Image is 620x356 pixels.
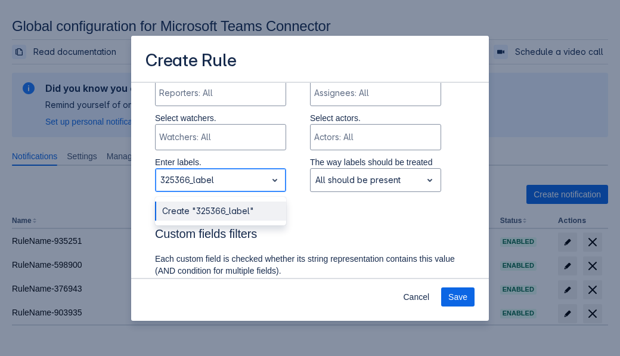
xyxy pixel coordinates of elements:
[441,287,475,307] button: Save
[310,112,441,124] p: Select actors.
[131,82,489,279] div: Scrollable content
[155,227,465,246] h3: Custom fields filters
[155,112,286,124] p: Select watchers.
[155,253,465,277] p: Each custom field is checked whether its string representation contains this value (AND condition...
[268,173,282,187] span: open
[145,50,237,73] h3: Create Rule
[423,173,437,187] span: open
[310,156,441,168] p: The way labels should be treated
[396,287,436,307] button: Cancel
[155,202,286,221] div: Create "325366_label"
[403,287,429,307] span: Cancel
[155,156,286,168] p: Enter labels.
[448,287,467,307] span: Save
